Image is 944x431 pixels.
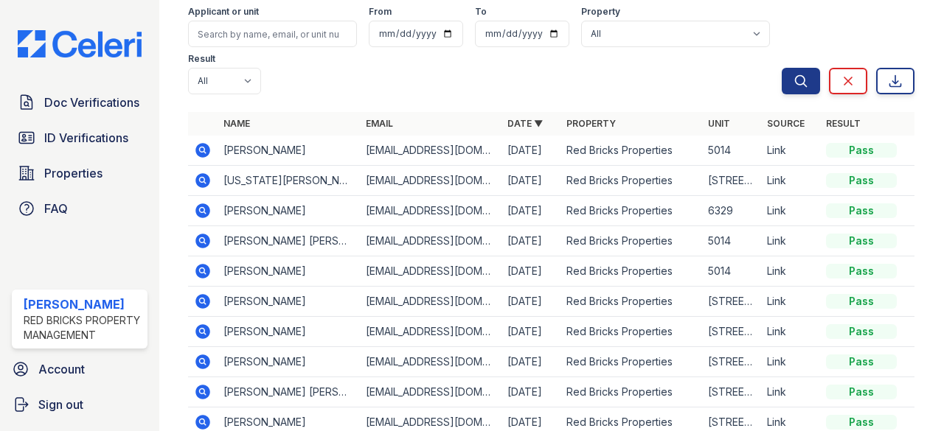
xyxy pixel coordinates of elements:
a: Doc Verifications [12,88,147,117]
td: [STREET_ADDRESS] [702,377,761,407]
td: 6329 [702,196,761,226]
td: [PERSON_NAME] [PERSON_NAME] [218,226,359,256]
td: Link [761,317,820,347]
a: Result [826,118,861,129]
td: Link [761,287,820,317]
a: Unit [708,118,730,129]
label: From [369,6,392,18]
td: Link [761,256,820,287]
td: Red Bricks Properties [560,317,702,347]
a: Sign out [6,390,153,419]
div: Pass [826,234,897,248]
td: [EMAIL_ADDRESS][DOMAIN_NAME] [360,226,502,256]
td: [PERSON_NAME] [218,196,359,226]
td: 5014 [702,226,761,256]
a: Properties [12,158,147,188]
div: Pass [826,415,897,430]
td: Red Bricks Properties [560,256,702,287]
span: Doc Verifications [44,94,139,111]
td: [PERSON_NAME] [218,347,359,377]
td: [STREET_ADDRESS] [702,347,761,377]
a: Date ▼ [507,118,543,129]
td: [DATE] [502,317,560,347]
td: [PERSON_NAME] [PERSON_NAME] [218,377,359,407]
td: [DATE] [502,377,560,407]
td: [PERSON_NAME] [218,256,359,287]
div: Pass [826,143,897,158]
a: Source [767,118,805,129]
td: [DATE] [502,226,560,256]
div: Pass [826,173,897,188]
td: 5014 [702,256,761,287]
td: Red Bricks Properties [560,136,702,166]
td: Red Bricks Properties [560,166,702,196]
span: Sign out [38,396,83,413]
span: ID Verifications [44,129,128,147]
a: Property [566,118,616,129]
td: [EMAIL_ADDRESS][DOMAIN_NAME] [360,136,502,166]
label: Result [188,53,215,65]
td: Red Bricks Properties [560,287,702,317]
span: Account [38,360,85,378]
td: [STREET_ADDRESS] [702,317,761,347]
div: Pass [826,264,897,278]
td: [DATE] [502,166,560,196]
td: [DATE] [502,256,560,287]
td: [DATE] [502,136,560,166]
td: Red Bricks Properties [560,377,702,407]
td: [EMAIL_ADDRESS][DOMAIN_NAME] [360,317,502,347]
a: ID Verifications [12,123,147,153]
a: Account [6,354,153,384]
label: To [475,6,487,18]
td: Link [761,347,820,377]
td: [STREET_ADDRESS][PERSON_NAME] [702,166,761,196]
td: [US_STATE][PERSON_NAME] [218,166,359,196]
td: [EMAIL_ADDRESS][DOMAIN_NAME] [360,287,502,317]
a: FAQ [12,194,147,223]
td: Red Bricks Properties [560,196,702,226]
td: Link [761,377,820,407]
td: [PERSON_NAME] [218,317,359,347]
span: Properties [44,164,103,182]
div: Pass [826,324,897,339]
td: 5014 [702,136,761,166]
div: Red Bricks Property Management [24,313,142,343]
td: Red Bricks Properties [560,226,702,256]
div: [PERSON_NAME] [24,295,142,313]
td: [EMAIL_ADDRESS][DOMAIN_NAME] [360,347,502,377]
td: Link [761,196,820,226]
td: Link [761,136,820,166]
img: CE_Logo_Blue-a8612792a0a2168367f1c8372b55b34899dd931a85d93a1a3d3e32e68fde9ad4.png [6,30,153,58]
td: [PERSON_NAME] [218,287,359,317]
label: Property [581,6,620,18]
span: FAQ [44,200,68,217]
div: Pass [826,294,897,309]
input: Search by name, email, or unit number [188,21,357,47]
td: [EMAIL_ADDRESS][DOMAIN_NAME] [360,256,502,287]
td: [DATE] [502,196,560,226]
td: Link [761,226,820,256]
td: [PERSON_NAME] [218,136,359,166]
div: Pass [826,203,897,218]
div: Pass [826,385,897,399]
div: Pass [826,354,897,369]
td: [EMAIL_ADDRESS][DOMAIN_NAME] [360,377,502,407]
a: Email [366,118,393,129]
label: Applicant or unit [188,6,259,18]
td: Link [761,166,820,196]
td: Red Bricks Properties [560,347,702,377]
td: [EMAIL_ADDRESS][DOMAIN_NAME] [360,196,502,226]
td: [DATE] [502,347,560,377]
td: [STREET_ADDRESS][PERSON_NAME] [702,287,761,317]
td: [EMAIL_ADDRESS][DOMAIN_NAME] [360,166,502,196]
a: Name [223,118,250,129]
td: [DATE] [502,287,560,317]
